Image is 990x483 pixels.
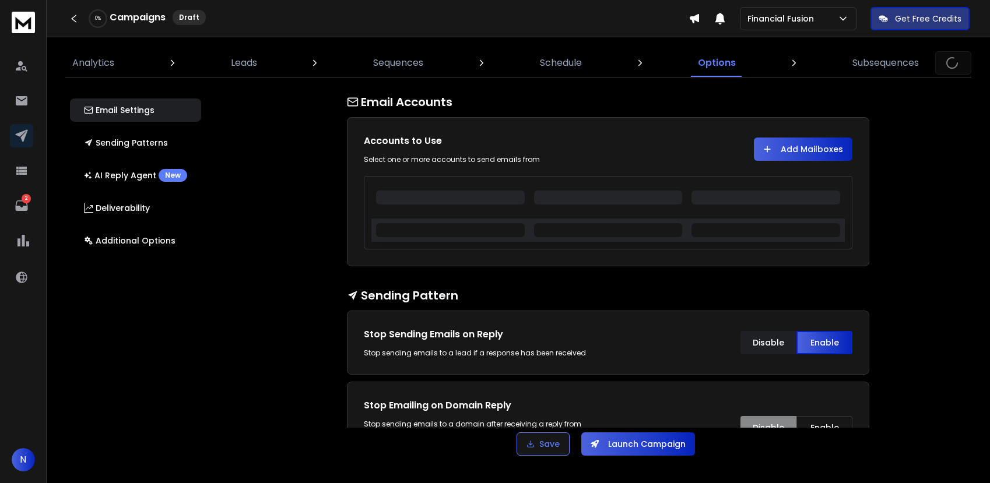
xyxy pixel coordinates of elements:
[173,10,206,25] div: Draft
[747,13,819,24] p: Financial Fusion
[373,56,423,70] p: Sequences
[533,49,589,77] a: Schedule
[852,56,919,70] p: Subsequences
[364,399,596,413] h1: Stop Emailing on Domain Reply
[10,194,33,217] a: 2
[72,56,114,70] p: Analytics
[698,56,736,70] p: Options
[754,138,852,161] button: Add Mailboxes
[347,287,869,304] h1: Sending Pattern
[740,331,796,354] button: Disable
[364,327,596,341] h1: Stop Sending Emails on Reply
[347,94,869,110] h1: Email Accounts
[364,155,596,164] div: Select one or more accounts to send emails from
[364,348,596,358] div: Stop sending emails to a lead if a response has been received
[870,7,970,30] button: Get Free Credits
[84,202,150,214] p: Deliverability
[581,432,695,456] button: Launch Campaign
[84,169,187,182] p: AI Reply Agent
[110,10,166,24] h1: Campaigns
[22,194,31,203] p: 2
[12,448,35,471] button: N
[159,169,187,182] div: New
[70,98,201,122] button: Email Settings
[796,331,852,354] button: Enable
[796,416,852,439] button: Enable
[84,235,175,246] p: Additional Options
[517,432,570,456] button: Save
[70,164,201,187] button: AI Reply AgentNew
[366,49,430,77] a: Sequences
[12,12,35,33] img: logo
[70,196,201,220] button: Deliverability
[231,56,257,70] p: Leads
[224,49,264,77] a: Leads
[84,104,155,116] p: Email Settings
[740,416,796,439] button: Disable
[70,229,201,252] button: Additional Options
[845,49,926,77] a: Subsequences
[84,137,168,149] p: Sending Patterns
[364,134,596,148] h1: Accounts to Use
[70,131,201,154] button: Sending Patterns
[895,13,961,24] p: Get Free Credits
[540,56,582,70] p: Schedule
[95,15,101,22] p: 0 %
[691,49,743,77] a: Options
[65,49,121,77] a: Analytics
[364,419,596,457] p: Stop sending emails to a domain after receiving a reply from any lead within it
